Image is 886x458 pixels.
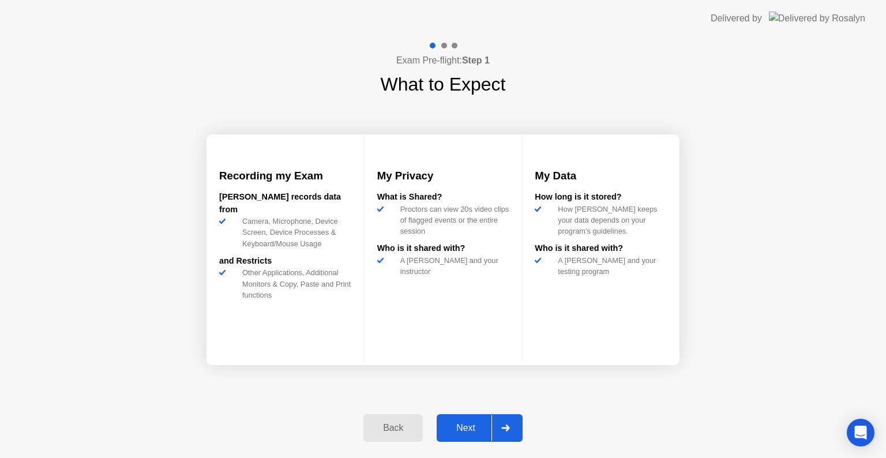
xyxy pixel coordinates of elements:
[535,191,667,204] div: How long is it stored?
[437,414,523,442] button: Next
[219,168,351,184] h3: Recording my Exam
[377,242,509,255] div: Who is it shared with?
[396,255,509,277] div: A [PERSON_NAME] and your instructor
[769,12,865,25] img: Delivered by Rosalyn
[367,423,419,433] div: Back
[219,255,351,268] div: and Restricts
[377,168,509,184] h3: My Privacy
[238,216,351,249] div: Camera, Microphone, Device Screen, Device Processes & Keyboard/Mouse Usage
[219,191,351,216] div: [PERSON_NAME] records data from
[847,419,874,446] div: Open Intercom Messenger
[238,267,351,301] div: Other Applications, Additional Monitors & Copy, Paste and Print functions
[553,204,667,237] div: How [PERSON_NAME] keeps your data depends on your program’s guidelines.
[462,55,490,65] b: Step 1
[396,204,509,237] div: Proctors can view 20s video clips of flagged events or the entire session
[396,54,490,67] h4: Exam Pre-flight:
[711,12,762,25] div: Delivered by
[381,70,506,98] h1: What to Expect
[440,423,491,433] div: Next
[363,414,423,442] button: Back
[535,168,667,184] h3: My Data
[535,242,667,255] div: Who is it shared with?
[377,191,509,204] div: What is Shared?
[553,255,667,277] div: A [PERSON_NAME] and your testing program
